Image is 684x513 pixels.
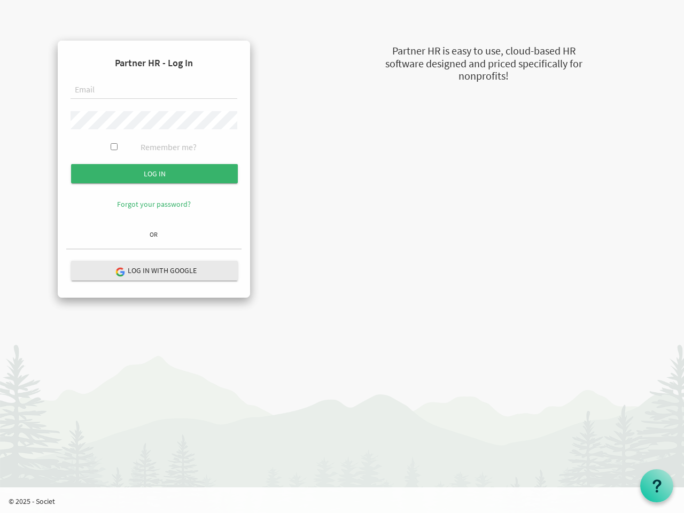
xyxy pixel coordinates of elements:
[331,43,636,59] div: Partner HR is easy to use, cloud-based HR
[117,199,191,209] a: Forgot your password?
[331,68,636,84] div: nonprofits!
[71,261,238,281] button: Log in with Google
[71,164,238,183] input: Log in
[331,56,636,72] div: software designed and priced specifically for
[115,267,125,276] img: google-logo.png
[9,496,684,507] p: © 2025 - Societ
[66,231,242,238] h6: OR
[141,141,197,153] label: Remember me?
[71,81,237,99] input: Email
[66,49,242,77] h4: Partner HR - Log In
